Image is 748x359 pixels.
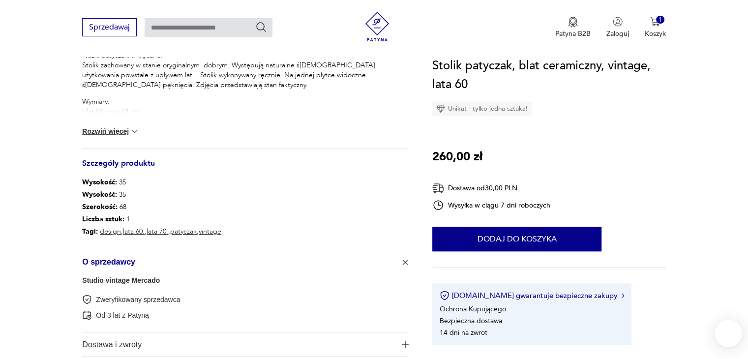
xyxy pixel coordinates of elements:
a: Sprzedawaj [82,25,137,31]
p: Wymiary: blat 68 cm x 53 cm wysokość 35 cm waga 9,5 kg [82,97,409,136]
p: 35 [82,189,221,201]
img: Od 3 lat z Patyną [82,310,92,320]
b: Wysokość : [82,190,117,199]
img: Ikona plusa [400,257,410,267]
p: 1 [82,213,221,226]
img: Ikona medalu [568,17,578,28]
li: 14 dni na zwrot [440,328,487,337]
li: Bezpieczna dostawa [440,316,502,326]
a: Ikona medaluPatyna B2B [555,17,591,38]
a: Studio vintage Mercado [82,276,160,284]
img: Ikona plusa [402,341,409,348]
img: Zweryfikowany sprzedawca [82,295,92,304]
button: Szukaj [255,21,267,33]
button: Patyna B2B [555,17,591,38]
h1: Stolik patyczak, blat ceramiczny, vintage, lata 60 [432,57,666,94]
div: Ikona plusaO sprzedawcy [82,274,409,332]
button: Rozwiń więcej [82,126,139,136]
p: Od 3 lat z Patyną [96,311,149,320]
button: [DOMAIN_NAME] gwarantuje bezpieczne zakupy [440,291,624,300]
a: patyczak [170,227,197,236]
img: Patyna - sklep z meblami i dekoracjami vintage [362,12,392,41]
p: 68 [82,201,221,213]
button: Zaloguj [606,17,629,38]
button: Dodaj do koszyka [432,227,601,251]
button: Ikona plusaDostawa i zwroty [82,332,409,356]
div: Wysyłka w ciągu 7 dni roboczych [432,199,550,211]
p: 260,00 zł [432,148,482,166]
img: Ikonka użytkownika [613,17,623,27]
span: O sprzedawcy [82,250,395,274]
img: Ikona strzałki w prawo [622,293,625,298]
b: Liczba sztuk: [82,214,124,224]
img: chevron down [130,126,140,136]
div: Dostawa od 30,00 PLN [432,182,550,194]
div: Unikat - tylko jedna sztuka! [432,101,532,116]
button: 1Koszyk [645,17,666,38]
p: Patyna B2B [555,29,591,38]
p: Zaloguj [606,29,629,38]
a: lata 70. [147,227,168,236]
div: 1 [656,16,664,24]
img: Ikona dostawy [432,182,444,194]
img: Ikona koszyka [650,17,660,27]
b: Szerokość : [82,202,118,211]
li: Ochrona Kupującego [440,304,506,314]
p: , , , , [82,226,221,238]
p: Koszyk [645,29,666,38]
a: vintage [199,227,221,236]
span: Dostawa i zwroty [82,332,395,356]
button: Sprzedawaj [82,18,137,36]
p: Zweryfikowany sprzedawca [96,295,180,304]
p: 35 [82,177,221,189]
button: Ikona plusaO sprzedawcy [82,250,409,274]
b: Tagi: [82,227,98,236]
a: lata 60. [123,227,145,236]
img: Ikona certyfikatu [440,291,449,300]
iframe: Smartsupp widget button [715,320,742,347]
p: Stolik patyczak z blatem ceramicznym z lat 60. Blat wykończony płytkami w kolorze seledynowym i b... [82,41,409,90]
b: Wysokość : [82,178,117,187]
img: Ikona diamentu [436,104,445,113]
a: design [100,227,121,236]
h3: Szczegóły produktu [82,160,409,177]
